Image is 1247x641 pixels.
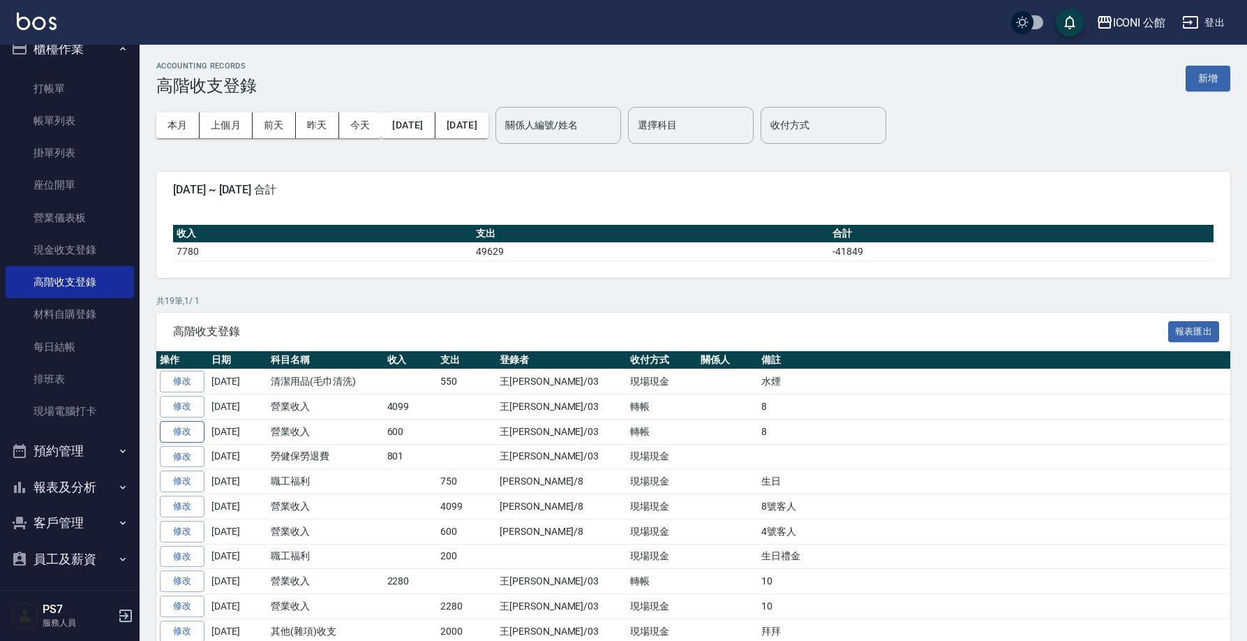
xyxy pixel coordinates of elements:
td: 現場現金 [627,519,697,544]
td: [DATE] [208,469,267,494]
button: 今天 [339,112,382,138]
th: 操作 [156,351,208,369]
td: 營業收入 [267,395,384,420]
button: 前天 [253,112,296,138]
td: 600 [437,519,496,544]
td: [DATE] [208,594,267,619]
button: 昨天 [296,112,339,138]
button: 上個月 [200,112,253,138]
a: 每日結帳 [6,331,134,363]
button: 員工及薪資 [6,541,134,577]
div: ICONI 公館 [1113,14,1166,31]
button: 櫃檯作業 [6,31,134,67]
th: 登錄者 [496,351,627,369]
th: 科目名稱 [267,351,384,369]
th: 合計 [829,225,1214,243]
td: 現場現金 [627,369,697,395]
a: 現場電腦打卡 [6,395,134,427]
td: 200 [437,544,496,569]
a: 現金收支登錄 [6,234,134,266]
td: 2280 [437,594,496,619]
th: 備註 [758,351,1230,369]
td: 7780 [173,242,472,260]
button: 報表匯出 [1168,321,1220,343]
a: 修改 [160,446,204,468]
td: 勞健保勞退費 [267,444,384,469]
th: 收入 [384,351,438,369]
button: 新增 [1186,66,1230,91]
th: 收付方式 [627,351,697,369]
a: 修改 [160,596,204,617]
td: 生日禮金 [758,544,1230,569]
td: [PERSON_NAME]/8 [496,469,627,494]
p: 共 19 筆, 1 / 1 [156,295,1230,307]
td: 2280 [384,569,438,594]
td: 職工福利 [267,469,384,494]
td: [DATE] [208,395,267,420]
td: 8 [758,419,1230,444]
a: 修改 [160,570,204,592]
td: 水煙 [758,369,1230,395]
td: [DATE] [208,544,267,569]
td: 4號客人 [758,519,1230,544]
td: 轉帳 [627,395,697,420]
a: 修改 [160,371,204,392]
button: 客戶管理 [6,505,134,541]
a: 營業儀表板 [6,202,134,234]
td: 現場現金 [627,544,697,569]
td: 營業收入 [267,419,384,444]
td: 600 [384,419,438,444]
td: 職工福利 [267,544,384,569]
a: 掛單列表 [6,137,134,169]
td: [DATE] [208,444,267,469]
td: 王[PERSON_NAME]/03 [496,444,627,469]
td: -41849 [829,242,1214,260]
td: 10 [758,594,1230,619]
td: 營業收入 [267,519,384,544]
button: save [1056,8,1084,36]
a: 修改 [160,471,204,492]
a: 新增 [1186,71,1230,84]
td: [DATE] [208,519,267,544]
button: 報表及分析 [6,469,134,506]
td: 王[PERSON_NAME]/03 [496,594,627,619]
td: 營業收入 [267,594,384,619]
td: 4099 [437,494,496,520]
a: 排班表 [6,363,134,395]
button: ICONI 公館 [1091,8,1172,37]
td: 王[PERSON_NAME]/03 [496,419,627,444]
a: 修改 [160,546,204,568]
td: 王[PERSON_NAME]/03 [496,369,627,395]
img: Person [11,602,39,630]
td: 轉帳 [627,569,697,594]
td: 生日 [758,469,1230,494]
td: [DATE] [208,419,267,444]
td: 現場現金 [627,469,697,494]
th: 關係人 [697,351,758,369]
button: [DATE] [435,112,488,138]
a: 修改 [160,421,204,443]
a: 高階收支登錄 [6,266,134,298]
a: 座位開單 [6,169,134,201]
td: 8號客人 [758,494,1230,520]
button: [DATE] [381,112,435,138]
a: 材料自購登錄 [6,298,134,330]
td: 750 [437,469,496,494]
td: 801 [384,444,438,469]
td: [DATE] [208,369,267,395]
td: [DATE] [208,494,267,520]
a: 修改 [160,396,204,418]
td: [PERSON_NAME]/8 [496,494,627,520]
td: 8 [758,395,1230,420]
h3: 高階收支登錄 [156,76,257,96]
td: 轉帳 [627,419,697,444]
th: 支出 [472,225,829,243]
td: 550 [437,369,496,395]
td: 現場現金 [627,594,697,619]
button: 預約管理 [6,433,134,469]
img: Logo [17,13,57,30]
td: [PERSON_NAME]/8 [496,519,627,544]
a: 修改 [160,521,204,543]
span: [DATE] ~ [DATE] 合計 [173,183,1214,197]
th: 收入 [173,225,472,243]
